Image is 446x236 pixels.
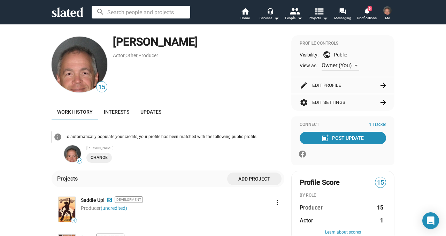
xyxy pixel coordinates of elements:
a: Producer [138,53,158,58]
mat-icon: more_vert [273,198,282,207]
span: Producer [81,205,127,211]
div: [PERSON_NAME] [86,146,284,150]
span: Actor [300,217,313,224]
input: Search people and projects [92,6,190,18]
span: 4 [71,219,76,223]
mat-icon: edit [300,81,308,90]
span: Development [115,196,143,203]
span: 15 [97,83,107,92]
span: Profile Score [300,178,340,187]
mat-icon: arrow_drop_down [272,14,280,22]
mat-icon: settings [300,98,308,107]
span: Notifications [357,14,377,22]
mat-icon: home [241,7,249,15]
div: Open Intercom Messenger [422,212,439,229]
span: Owner (You) [322,62,352,69]
img: Poster: Saddle Up! [59,197,75,222]
span: Work history [57,109,93,115]
a: 6Notifications [355,7,379,22]
div: Profile Controls [300,41,386,46]
button: Services [257,7,282,22]
span: Interests [104,109,129,115]
span: Add project [233,173,276,185]
mat-icon: view_list [314,6,324,16]
img: undefined [64,145,81,162]
a: Other [125,53,138,58]
mat-icon: arrow_forward [379,81,387,90]
div: To automatically populate your credits, your profile has been matched with the following public p... [65,134,284,140]
a: Interests [98,104,135,120]
strong: 15 [377,204,383,211]
span: View as: [300,62,317,69]
img: Steven Carver [52,37,107,92]
a: (uncredited) [101,205,127,211]
button: Edit Settings [300,94,386,111]
a: Home [233,7,257,22]
span: Projects [309,14,328,22]
span: Change [91,154,108,161]
button: People [282,7,306,22]
span: Me [385,14,390,22]
mat-icon: info [54,133,62,141]
mat-icon: people [290,6,300,16]
button: Steven CarverMe [379,5,396,23]
span: Messaging [334,14,351,22]
span: 1 Tracker [369,122,386,128]
mat-icon: arrow_drop_down [295,14,304,22]
button: Projects [306,7,330,22]
span: Producer [300,204,323,211]
span: Updates [140,109,161,115]
div: Connect [300,122,386,128]
div: Projects [57,175,80,182]
button: Edit Profile [300,77,386,94]
a: Messaging [330,7,355,22]
div: People [285,14,302,22]
a: Saddle Up! [81,197,105,204]
mat-icon: notifications [363,7,370,14]
strong: 1 [380,217,383,224]
mat-icon: post_add [321,134,329,142]
a: Updates [135,104,167,120]
button: Add project [227,173,282,185]
span: 15 [375,178,386,188]
div: [PERSON_NAME] [113,35,284,50]
a: Actor [113,53,125,58]
span: Home [240,14,250,22]
mat-icon: arrow_drop_down [321,14,329,22]
button: Learn about scores [300,230,386,235]
span: 15 [77,159,82,163]
button: Change [86,153,112,163]
button: Post Update [300,132,386,144]
a: Work history [52,104,98,120]
span: 6 [368,6,372,11]
div: Services [260,14,279,22]
mat-icon: headset_mic [267,8,273,14]
mat-icon: public [323,51,331,59]
div: Post Update [322,132,364,144]
div: Visibility: Public [300,51,386,59]
mat-icon: forum [339,8,346,14]
div: BY ROLE [300,193,386,198]
img: Steven Carver [383,6,392,15]
mat-icon: arrow_forward [379,98,387,107]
